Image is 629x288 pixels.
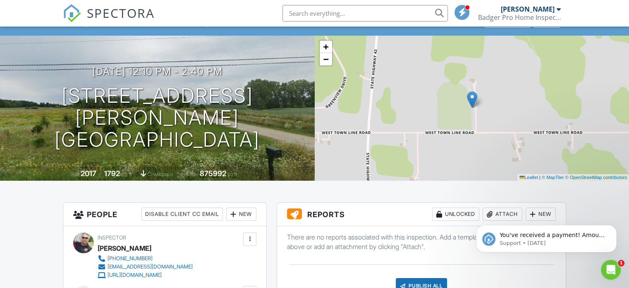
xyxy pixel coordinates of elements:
div: Disable Client CC Email [141,208,223,221]
span: | [539,175,541,180]
a: © MapTiler [542,175,564,180]
div: More [533,16,560,27]
div: Client View [485,16,531,27]
input: Search everything... [282,5,448,22]
span: crawlspace [148,171,173,177]
a: Zoom out [320,53,332,65]
div: [PERSON_NAME] [98,242,151,254]
span: sq. ft. [121,171,133,177]
a: © OpenStreetMap contributors [565,175,627,180]
div: 875992 [200,169,226,178]
iframe: Intercom notifications message [464,208,629,266]
span: Inspector [98,235,126,241]
span: 1 [618,260,624,266]
p: There are no reports associated with this inspection. Add a template by clicking "+ New" above or... [287,232,556,251]
h3: Reports [277,203,566,226]
span: − [323,54,328,64]
a: SPECTORA [63,11,155,29]
img: Marker [467,91,477,108]
a: [EMAIL_ADDRESS][DOMAIN_NAME] [98,263,193,271]
div: 2017 [81,169,96,178]
div: [PHONE_NUMBER] [108,255,153,262]
a: Leaflet [519,175,538,180]
a: [URL][DOMAIN_NAME] [98,271,193,279]
span: sq.ft. [227,171,238,177]
span: SPECTORA [87,4,155,22]
iframe: Intercom live chat [601,260,621,280]
h3: People [63,203,266,226]
div: 1792 [104,169,120,178]
div: [PERSON_NAME] [501,5,555,13]
a: Zoom in [320,41,332,53]
span: Lot Size [181,171,199,177]
h3: [DATE] 12:10 pm - 2:40 pm [92,66,222,77]
div: Badger Pro Home Inspection llc [478,13,561,22]
div: Unlocked [432,208,479,221]
span: + [323,41,328,52]
div: [EMAIL_ADDRESS][DOMAIN_NAME] [108,264,193,270]
a: [PHONE_NUMBER] [98,254,193,263]
div: [URL][DOMAIN_NAME] [108,272,162,278]
div: New [226,208,256,221]
img: The Best Home Inspection Software - Spectora [63,4,81,22]
span: Built [70,171,79,177]
h1: [STREET_ADDRESS] [PERSON_NAME][GEOGRAPHIC_DATA] [13,85,301,150]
